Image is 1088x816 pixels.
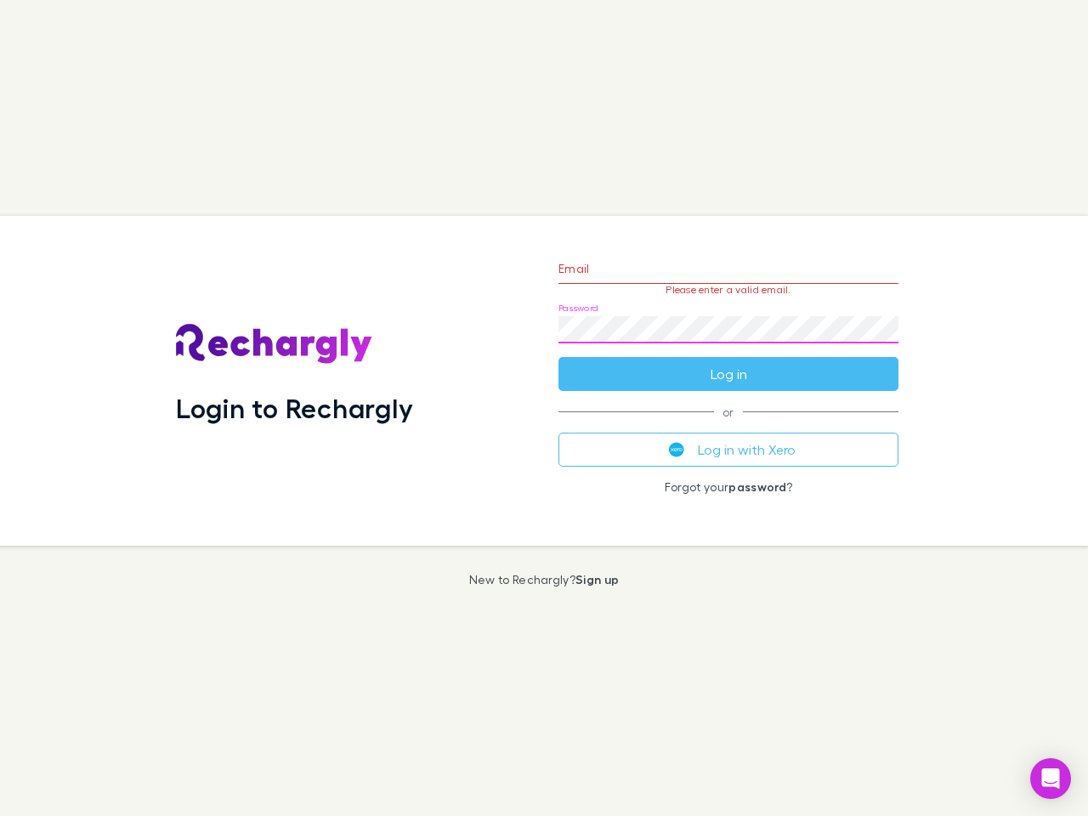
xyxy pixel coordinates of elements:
[558,284,898,296] p: Please enter a valid email.
[728,479,786,494] a: password
[176,324,373,365] img: Rechargly's Logo
[558,480,898,494] p: Forgot your ?
[558,357,898,391] button: Log in
[669,442,684,457] img: Xero's logo
[469,573,620,586] p: New to Rechargly?
[176,392,413,424] h1: Login to Rechargly
[1030,758,1071,799] div: Open Intercom Messenger
[575,572,619,586] a: Sign up
[558,302,598,314] label: Password
[558,433,898,467] button: Log in with Xero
